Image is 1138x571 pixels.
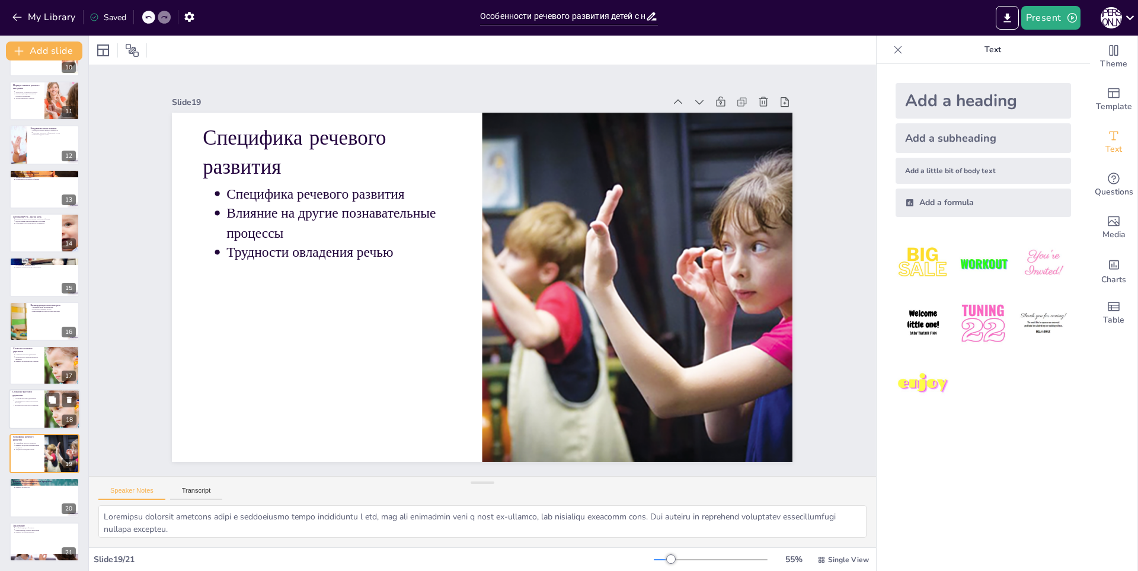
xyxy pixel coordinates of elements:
div: Add a little bit of body text [896,158,1071,184]
p: Компенсация недостаточности слухового восприятия [15,93,41,97]
div: Slide 19 [238,9,709,172]
p: Влияние на память [15,484,76,487]
p: Умение выделять слова [33,134,76,136]
div: Saved [89,12,126,23]
button: My Library [9,8,81,27]
div: Add a table [1090,292,1137,334]
div: Add a formula [896,189,1071,217]
p: Влияние на психическое развитие [15,361,41,363]
div: 17 [62,371,76,381]
p: [DEMOGRAPHIC_DATA] речь [13,215,59,219]
p: Жестовая речь [13,259,76,263]
img: 7.jpeg [896,356,951,411]
p: Влияние на познавательные процессы [13,480,76,483]
p: Специфика речевого развития [245,44,499,176]
div: 14 [62,238,76,249]
p: Распределение коммуникативных функций [15,356,41,360]
div: Add charts and graphs [1090,249,1137,292]
div: 55 % [779,554,808,565]
div: 16 [62,327,76,337]
button: Speaker Notes [98,487,165,500]
img: 4.jpeg [896,296,951,351]
p: Особый подход к обучению [15,527,76,529]
div: Add ready made slides [1090,78,1137,121]
p: Калькирующая жестовая речь [30,303,76,307]
p: Text [907,36,1078,64]
p: Структура общения глухих [33,308,76,311]
p: Порядок анализа речевого материала [13,84,41,90]
p: Этапы знакомства с языком [15,97,41,100]
div: 19 [62,459,76,470]
p: Зрительное восприятие и чтение [15,91,41,93]
img: 6.jpeg [1016,296,1071,351]
span: Media [1102,228,1126,241]
p: Специфика речевого развития [260,109,480,197]
p: Калькирующая жестовая речь [33,306,76,308]
p: Заключение [13,524,76,527]
div: 11 [62,106,76,117]
p: Распределение коммуникативных функций [15,400,41,404]
div: 14 [9,213,79,253]
p: Речедвигательные навыки [13,171,76,174]
div: 21 [9,522,79,562]
div: 11 [9,81,79,120]
div: Add a heading [896,83,1071,119]
div: Layout [94,41,113,60]
button: А [PERSON_NAME] [1101,6,1122,30]
p: Словесно-жестовое двуязычие [15,354,41,356]
div: 20 [9,478,79,517]
p: Облегчение слухо-зрительного восприятия [15,222,58,225]
span: Text [1105,143,1122,156]
p: Жестовая речь как средство общения [15,262,76,264]
div: 16 [9,302,79,341]
span: Template [1096,100,1132,113]
div: 21 [62,547,76,558]
p: Параллельное усвоение видов речи [15,529,76,531]
div: 13 [9,170,79,209]
button: Delete Slide [62,393,76,407]
span: Theme [1100,58,1127,71]
p: Влияние на другие познавательные процессы [15,444,41,448]
img: 2.jpeg [955,236,1011,291]
div: 13 [62,194,76,205]
p: Использование дактильной речи в обучении [15,220,58,222]
p: Своеобразие формирования речедвигательных навыков [15,174,76,176]
p: Влияние на другие познавательные процессы [248,128,474,235]
button: Export to PowerPoint [996,6,1019,30]
span: Table [1103,314,1124,327]
p: Слоговая структура и буквенный состав [33,132,76,134]
p: Ограниченность речевого общения [15,178,76,180]
div: Add text boxes [1090,121,1137,164]
button: Present [1021,6,1081,30]
p: Речедвигательные навыки [30,127,76,130]
div: 17 [9,346,79,385]
div: 20 [62,503,76,514]
div: 19 [9,434,79,473]
p: Трудности овладения речью [15,448,41,451]
textarea: Loremipsu dolorsit ametcons adipi e seddoeiusmo tempo incididuntu l etd, mag ali enimadmin veni q... [98,505,867,538]
p: Влияние на психическое развитие [15,404,41,407]
div: 15 [9,257,79,296]
div: 15 [62,283,76,294]
img: 5.jpeg [955,296,1011,351]
div: 18 [62,415,76,426]
div: 12 [9,125,79,164]
button: Add slide [6,42,82,60]
button: Duplicate Slide [45,393,59,407]
p: Влияние на общее развитие [15,531,76,533]
p: Специфика речевого развития [15,442,41,444]
div: Add images, graphics, shapes or video [1090,206,1137,249]
div: А [PERSON_NAME] [1101,7,1122,28]
p: Влияние словесной речи на жестовую [15,266,76,269]
p: Словесно-жестовое двуязычие [15,398,41,400]
div: Get real-time input from your audience [1090,164,1137,206]
p: Порядок анализа речевого материала [33,130,76,132]
span: Questions [1095,186,1133,199]
p: Словесно-жестовое двуязычие [12,391,41,397]
span: Single View [828,555,869,564]
p: Влияние на личность [15,487,76,489]
button: Transcript [170,487,223,500]
p: Специфика речевого развития [13,435,41,442]
div: Slide 19 / 21 [94,554,654,565]
div: Add a subheading [896,123,1071,153]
